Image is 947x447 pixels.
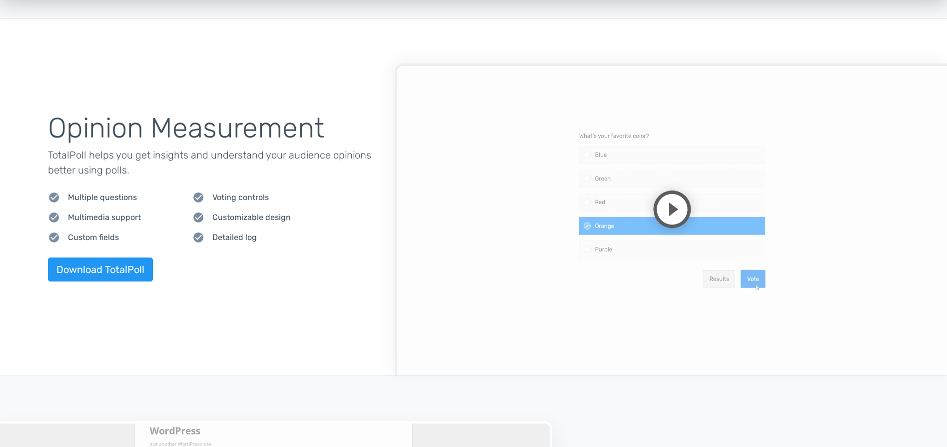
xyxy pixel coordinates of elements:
[212,231,257,243] span: Detailed log
[212,191,269,203] span: Voting controls
[192,191,204,203] span: check_circle
[192,211,204,223] span: check_circle
[68,231,119,243] span: Custom fields
[48,231,60,243] span: check_circle
[68,211,141,223] span: Multimedia support
[48,211,60,223] span: check_circle
[48,257,153,281] a: Download TotalPoll
[48,191,60,203] span: check_circle
[48,113,395,144] h2: Opinion Measurement
[212,211,291,223] span: Customizable design
[192,231,204,243] span: check_circle
[68,191,137,203] span: Multiple questions
[48,147,395,177] p: TotalPoll helps you get insights and understand your audience opinions better using polls.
